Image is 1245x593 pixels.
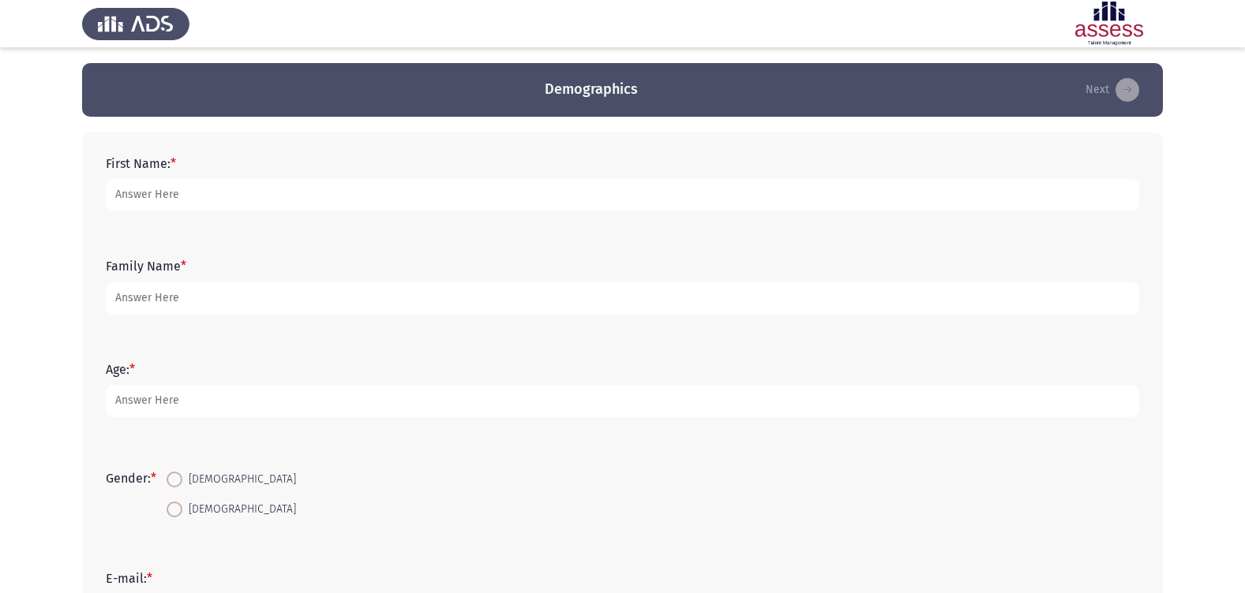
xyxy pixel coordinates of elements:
input: add answer text [106,282,1139,315]
label: Age: [106,362,135,377]
label: Family Name [106,259,186,274]
span: [DEMOGRAPHIC_DATA] [182,500,296,519]
label: First Name: [106,156,176,171]
h3: Demographics [545,80,638,99]
input: add answer text [106,179,1139,211]
span: [DEMOGRAPHIC_DATA] [182,470,296,489]
input: add answer text [106,385,1139,417]
label: Gender: [106,471,156,486]
label: E-mail: [106,571,152,586]
img: Assessment logo of ASSESS English Language Assessment (3 Module) (Ba - IB) [1056,2,1163,46]
button: load next page [1081,77,1144,103]
img: Assess Talent Management logo [82,2,189,46]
